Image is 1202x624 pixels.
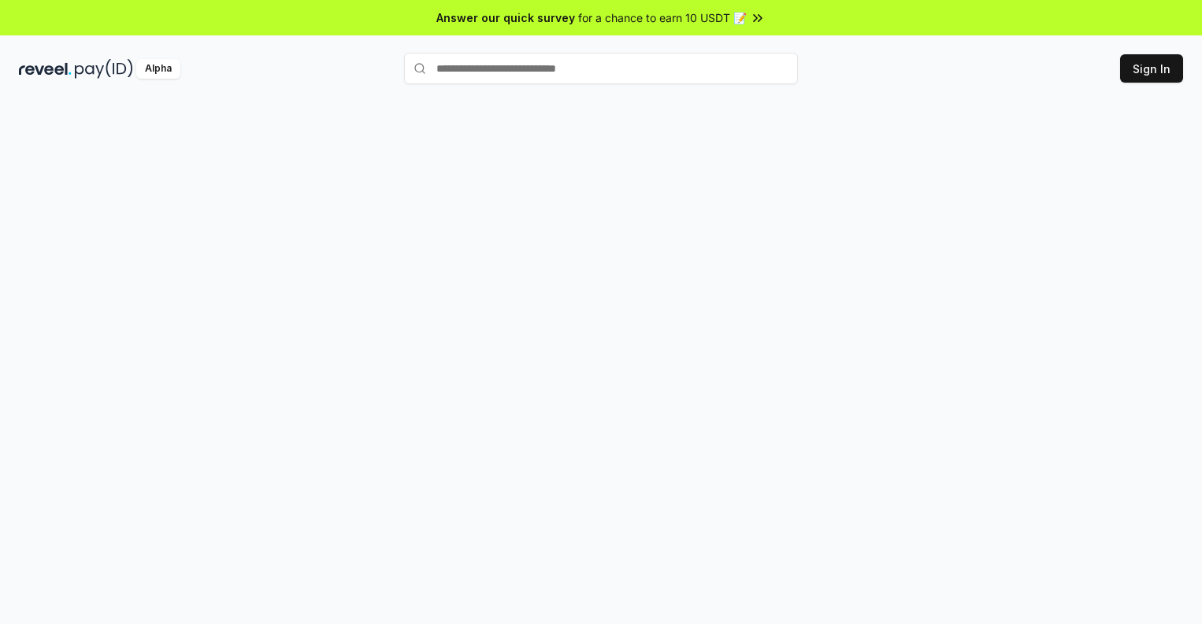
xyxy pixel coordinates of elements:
[436,9,575,26] span: Answer our quick survey
[19,59,72,79] img: reveel_dark
[1120,54,1183,83] button: Sign In
[75,59,133,79] img: pay_id
[578,9,747,26] span: for a chance to earn 10 USDT 📝
[136,59,180,79] div: Alpha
